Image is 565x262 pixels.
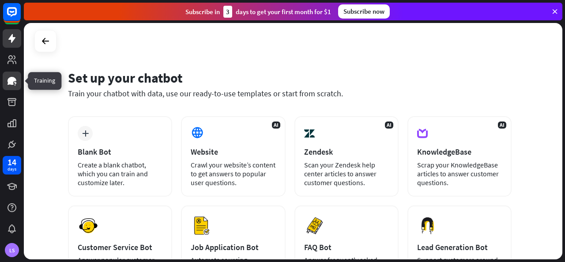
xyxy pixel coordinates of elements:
[417,242,502,252] div: Lead Generation Bot
[8,158,16,166] div: 14
[191,160,275,187] div: Crawl your website’s content to get answers to popular user questions.
[78,242,162,252] div: Customer Service Bot
[8,166,16,172] div: days
[5,243,19,257] div: LS
[304,242,389,252] div: FAQ Bot
[304,160,389,187] div: Scan your Zendesk help center articles to answer customer questions.
[272,122,280,129] span: AI
[385,122,393,129] span: AI
[82,130,89,137] i: plus
[304,147,389,157] div: Zendesk
[7,4,34,30] button: Open LiveChat chat widget
[78,147,162,157] div: Blank Bot
[223,6,232,18] div: 3
[78,160,162,187] div: Create a blank chatbot, which you can train and customize later.
[185,6,331,18] div: Subscribe in days to get your first month for $1
[417,147,502,157] div: KnowledgeBase
[191,242,275,252] div: Job Application Bot
[338,4,390,19] div: Subscribe now
[417,160,502,187] div: Scrap your KnowledgeBase articles to answer customer questions.
[191,147,275,157] div: Website
[3,156,21,175] a: 14 days
[498,122,506,129] span: AI
[68,88,512,99] div: Train your chatbot with data, use our ready-to-use templates or start from scratch.
[68,69,512,86] div: Set up your chatbot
